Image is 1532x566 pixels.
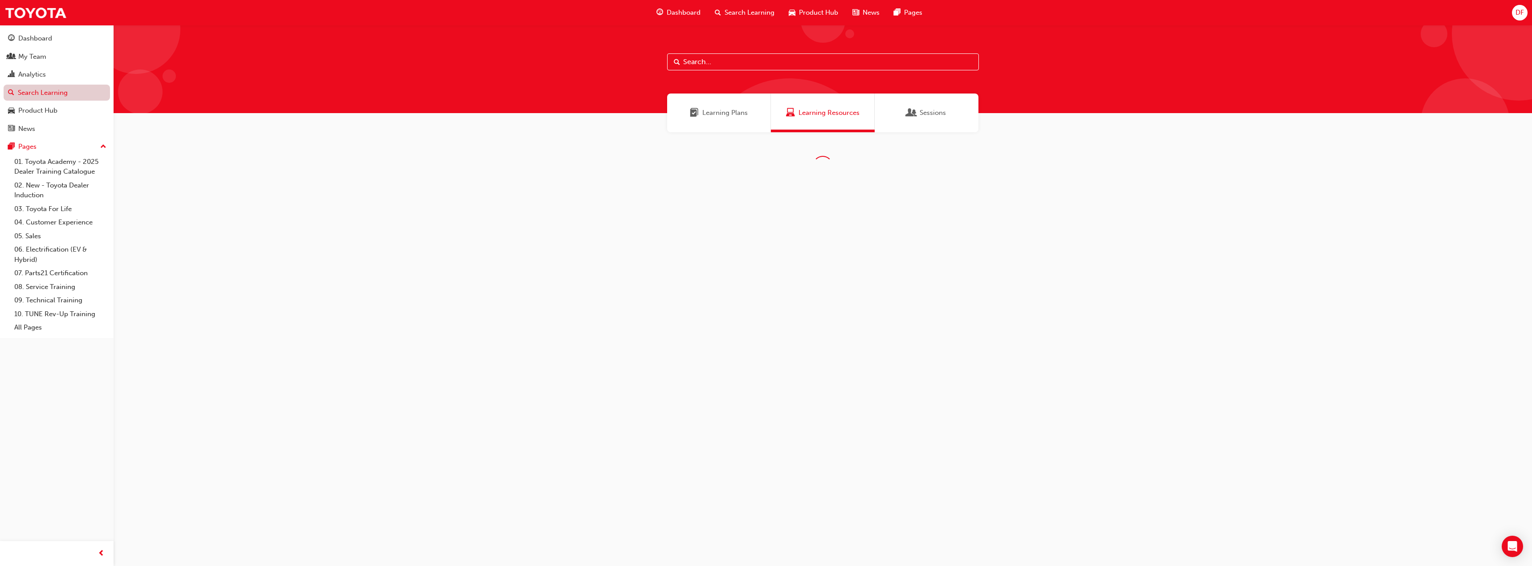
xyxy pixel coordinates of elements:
a: Search Learning [4,85,110,101]
a: My Team [4,49,110,65]
a: Analytics [4,66,110,83]
span: prev-icon [98,548,105,559]
a: All Pages [11,321,110,334]
a: 06. Electrification (EV & Hybrid) [11,243,110,266]
button: Pages [4,138,110,155]
span: news-icon [852,7,859,18]
input: Search... [667,53,979,70]
div: Dashboard [18,33,52,44]
div: News [18,124,35,134]
div: My Team [18,52,46,62]
a: SessionsSessions [875,94,978,132]
span: Product Hub [799,8,838,18]
span: search-icon [715,7,721,18]
span: guage-icon [656,7,663,18]
a: car-iconProduct Hub [782,4,845,22]
a: Dashboard [4,30,110,47]
span: Learning Resources [799,108,860,118]
span: car-icon [8,107,15,115]
a: guage-iconDashboard [649,4,708,22]
a: 04. Customer Experience [11,216,110,229]
span: Learning Plans [690,108,699,118]
span: News [863,8,880,18]
span: Dashboard [667,8,701,18]
a: 10. TUNE Rev-Up Training [11,307,110,321]
span: news-icon [8,125,15,133]
div: Pages [18,142,37,152]
a: 03. Toyota For Life [11,202,110,216]
span: Learning Plans [702,108,748,118]
span: Search Learning [725,8,774,18]
div: Product Hub [18,106,57,116]
span: people-icon [8,53,15,61]
a: news-iconNews [845,4,887,22]
span: car-icon [789,7,795,18]
span: Learning Resources [786,108,795,118]
a: Learning PlansLearning Plans [667,94,771,132]
span: pages-icon [8,143,15,151]
a: Product Hub [4,102,110,119]
span: Pages [904,8,922,18]
span: Search [674,57,680,67]
a: pages-iconPages [887,4,929,22]
a: 05. Sales [11,229,110,243]
img: Trak [4,3,67,23]
a: 08. Service Training [11,280,110,294]
a: Learning ResourcesLearning Resources [771,94,875,132]
a: 02. New - Toyota Dealer Induction [11,179,110,202]
span: Sessions [907,108,916,118]
div: Open Intercom Messenger [1502,536,1523,557]
span: guage-icon [8,35,15,43]
a: 01. Toyota Academy - 2025 Dealer Training Catalogue [11,155,110,179]
span: up-icon [100,141,106,153]
button: DashboardMy TeamAnalyticsSearch LearningProduct HubNews [4,29,110,138]
a: search-iconSearch Learning [708,4,782,22]
a: News [4,121,110,137]
button: DF [1512,5,1528,20]
span: DF [1516,8,1524,18]
span: pages-icon [894,7,900,18]
span: search-icon [8,89,14,97]
span: Sessions [920,108,946,118]
a: 09. Technical Training [11,293,110,307]
div: Analytics [18,69,46,80]
span: chart-icon [8,71,15,79]
a: 07. Parts21 Certification [11,266,110,280]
